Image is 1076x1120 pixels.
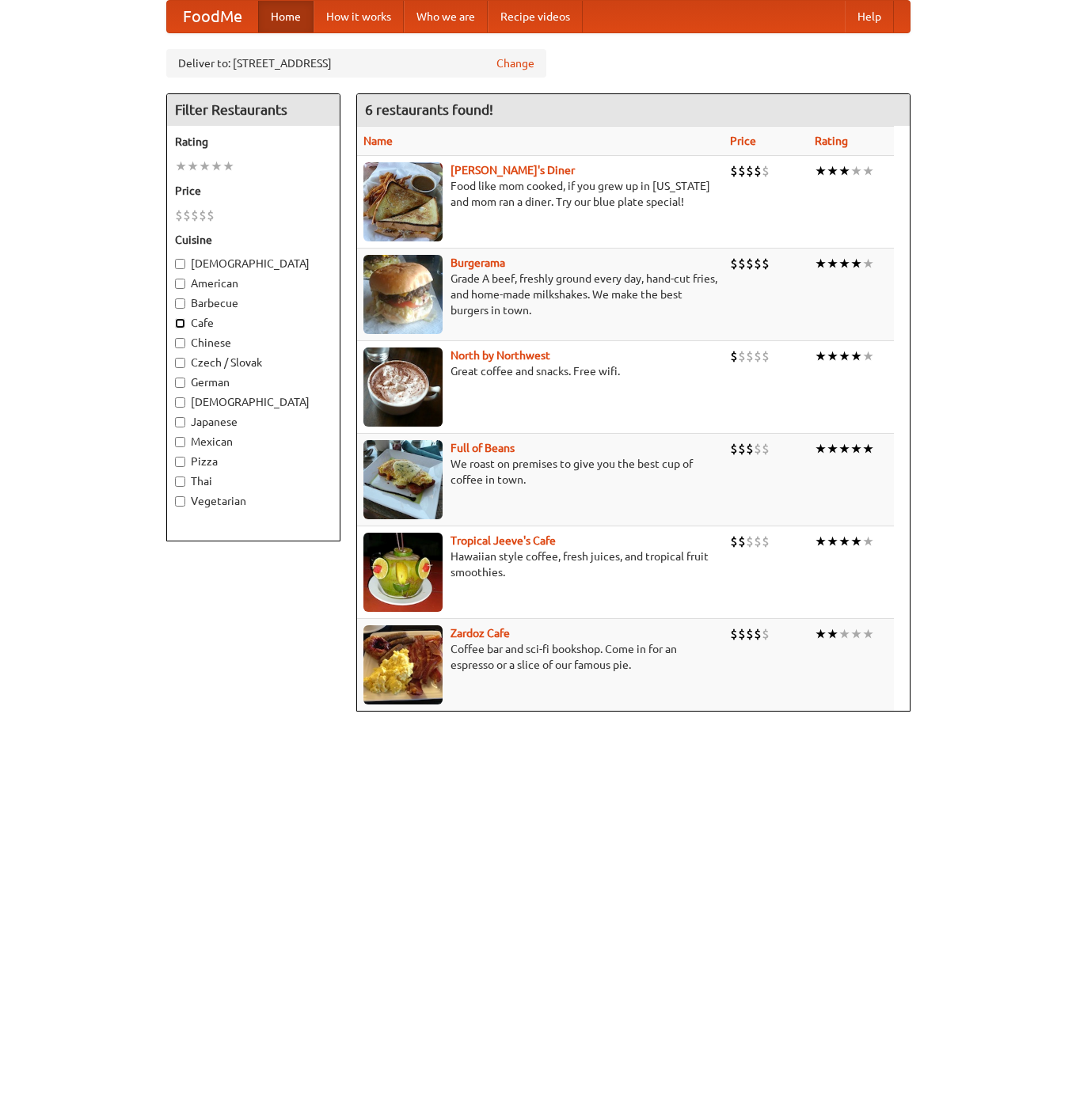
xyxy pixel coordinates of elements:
[838,162,850,180] li: ★
[167,1,258,32] a: FoodMe
[363,641,717,673] p: Coffee bar and sci-fi bookshop. Come in for an espresso or a slice of our famous pie.
[175,417,185,427] input: Japanese
[258,1,314,32] a: Home
[838,533,850,550] li: ★
[862,533,874,550] li: ★
[175,397,185,408] input: [DEMOGRAPHIC_DATA]
[762,255,770,272] li: $
[754,347,762,365] li: $
[175,207,183,224] li: $
[762,440,770,457] li: $
[175,335,332,351] label: Chinese
[815,255,827,272] li: ★
[175,232,332,248] h5: Cuisine
[363,549,717,580] p: Hawaiian style coffee, fresh juices, and tropical fruit smoothies.
[762,533,770,550] li: $
[363,135,393,147] a: Name
[754,625,762,643] li: $
[175,318,185,328] input: Cafe
[187,158,199,175] li: ★
[175,496,185,507] input: Vegetarian
[175,374,332,390] label: German
[451,349,550,362] a: North by Northwest
[754,255,762,272] li: $
[850,347,862,365] li: ★
[850,440,862,457] li: ★
[754,440,762,457] li: $
[175,298,185,309] input: Barbecue
[738,625,746,643] li: $
[167,94,340,126] h4: Filter Restaurants
[838,255,850,272] li: ★
[838,440,850,457] li: ★
[762,347,770,365] li: $
[175,183,332,199] h5: Price
[175,275,332,291] label: American
[175,279,185,289] input: American
[827,347,838,365] li: ★
[404,1,488,32] a: Who we are
[166,49,546,78] div: Deliver to: [STREET_ADDRESS]
[211,158,222,175] li: ★
[451,256,505,269] a: Burgerama
[730,162,738,180] li: $
[175,295,332,311] label: Barbecue
[451,442,515,454] a: Full of Beans
[746,347,754,365] li: $
[175,256,332,271] label: [DEMOGRAPHIC_DATA]
[827,533,838,550] li: ★
[730,135,756,147] a: Price
[363,456,717,488] p: We roast on premises to give you the best cup of coffee in town.
[815,533,827,550] li: ★
[199,158,211,175] li: ★
[363,533,443,612] img: jeeves.jpg
[827,625,838,643] li: ★
[175,493,332,509] label: Vegetarian
[365,102,493,117] ng-pluralize: 6 restaurants found!
[850,255,862,272] li: ★
[496,55,534,71] a: Change
[746,533,754,550] li: $
[738,440,746,457] li: $
[175,315,332,331] label: Cafe
[730,255,738,272] li: $
[175,476,185,487] input: Thai
[175,259,185,269] input: [DEMOGRAPHIC_DATA]
[175,437,185,447] input: Mexican
[175,358,185,368] input: Czech / Slovak
[222,158,234,175] li: ★
[363,178,717,210] p: Food like mom cooked, if you grew up in [US_STATE] and mom ran a diner. Try our blue plate special!
[451,164,575,177] a: [PERSON_NAME]'s Diner
[746,625,754,643] li: $
[850,533,862,550] li: ★
[730,440,738,457] li: $
[363,440,443,519] img: beans.jpg
[738,162,746,180] li: $
[862,440,874,457] li: ★
[363,271,717,318] p: Grade A beef, freshly ground every day, hand-cut fries, and home-made milkshakes. We make the bes...
[827,162,838,180] li: ★
[363,363,717,379] p: Great coffee and snacks. Free wifi.
[754,162,762,180] li: $
[175,378,185,388] input: German
[815,440,827,457] li: ★
[746,255,754,272] li: $
[175,414,332,430] label: Japanese
[451,534,556,547] a: Tropical Jeeve's Cafe
[175,473,332,489] label: Thai
[838,347,850,365] li: ★
[730,625,738,643] li: $
[175,457,185,467] input: Pizza
[183,207,191,224] li: $
[738,347,746,365] li: $
[815,135,848,147] a: Rating
[815,162,827,180] li: ★
[762,162,770,180] li: $
[815,625,827,643] li: ★
[363,347,443,427] img: north.jpg
[451,627,510,640] a: Zardoz Cafe
[738,533,746,550] li: $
